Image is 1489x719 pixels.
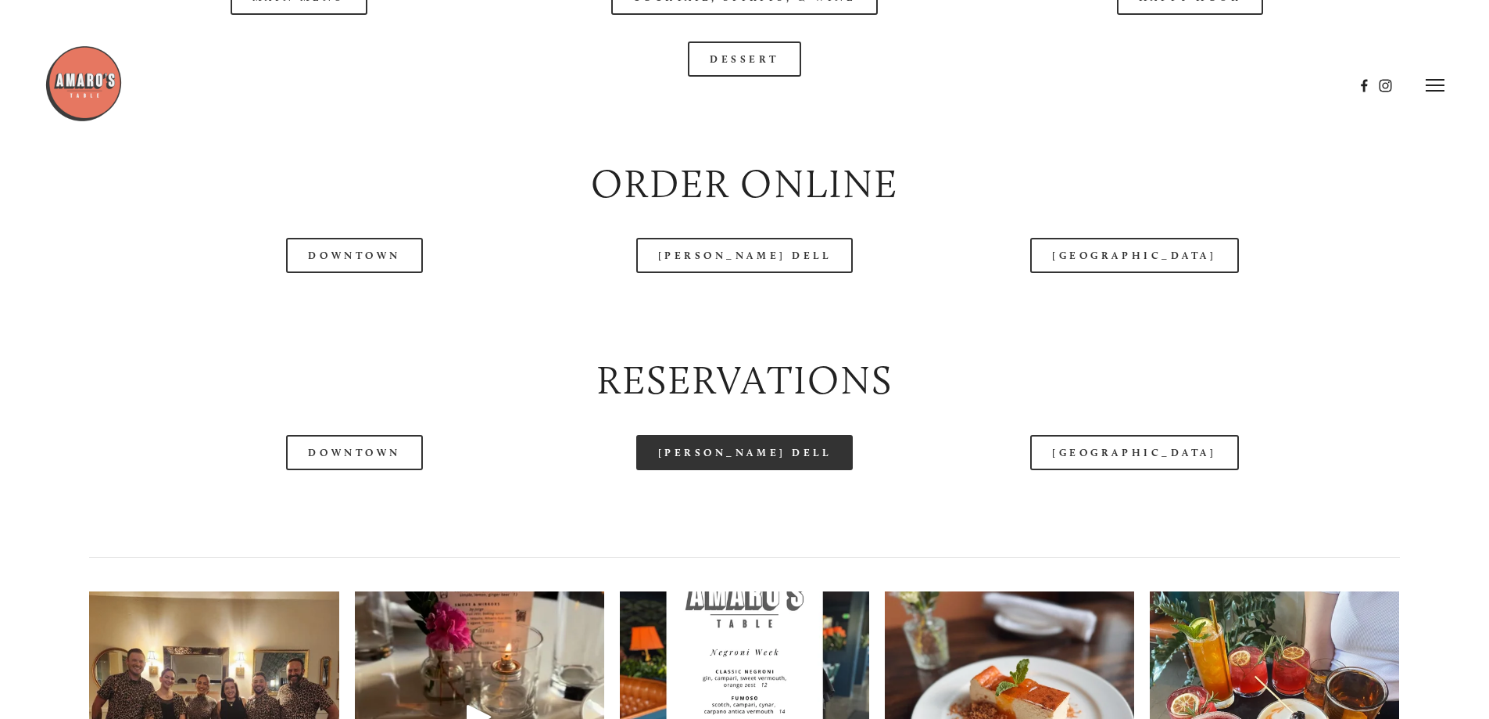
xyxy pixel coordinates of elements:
[636,238,854,273] a: [PERSON_NAME] Dell
[1030,435,1238,470] a: [GEOGRAPHIC_DATA]
[1030,238,1238,273] a: [GEOGRAPHIC_DATA]
[89,156,1399,212] h2: Order Online
[45,45,123,123] img: Amaro's Table
[286,435,422,470] a: Downtown
[636,435,854,470] a: [PERSON_NAME] Dell
[89,353,1399,408] h2: Reservations
[286,238,422,273] a: Downtown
